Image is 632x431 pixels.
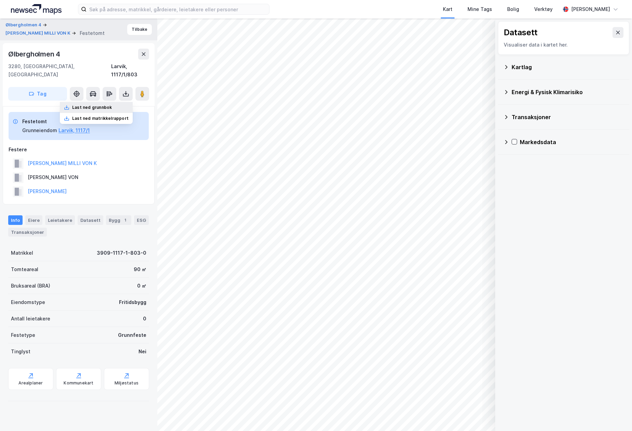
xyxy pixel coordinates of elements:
[106,215,131,225] div: Bygg
[11,298,45,306] div: Eiendomstype
[11,347,30,356] div: Tinglyst
[512,113,624,121] div: Transaksjoner
[5,22,43,28] button: Ølbergholmen 4
[11,4,62,14] img: logo.a4113a55bc3d86da70a041830d287a7e.svg
[72,105,112,110] div: Last ned grunnbok
[11,265,38,274] div: Tomteareal
[22,117,90,126] div: Festetomt
[122,217,129,224] div: 1
[97,249,146,257] div: 3909-1117-1-803-0
[137,282,146,290] div: 0 ㎡
[11,282,50,290] div: Bruksareal (BRA)
[80,29,105,37] div: Festetomt
[143,315,146,323] div: 0
[443,5,452,13] div: Kart
[11,331,35,339] div: Festetype
[5,30,72,37] button: [PERSON_NAME] MILLI VON K
[72,116,129,121] div: Last ned matrikkelrapport
[571,5,610,13] div: [PERSON_NAME]
[8,215,23,225] div: Info
[111,62,149,79] div: Larvik, 1117/1/803
[11,315,50,323] div: Antall leietakere
[520,138,624,146] div: Markedsdata
[598,398,632,431] div: Kontrollprogram for chat
[8,87,67,101] button: Tag
[87,4,269,14] input: Søk på adresse, matrikkel, gårdeiere, leietakere eller personer
[58,126,90,135] button: Larvik, 1117/1
[115,380,139,386] div: Miljøstatus
[18,380,43,386] div: Arealplaner
[8,49,62,60] div: Ølbergholmen 4
[139,347,146,356] div: Nei
[118,331,146,339] div: Grunnfeste
[507,5,519,13] div: Bolig
[468,5,492,13] div: Mine Tags
[28,173,78,181] div: [PERSON_NAME] VON
[119,298,146,306] div: Fritidsbygg
[534,5,553,13] div: Verktøy
[78,215,103,225] div: Datasett
[64,380,93,386] div: Kommunekart
[22,126,57,135] div: Grunneiendom
[504,27,538,38] div: Datasett
[512,88,624,96] div: Energi & Fysisk Klimarisiko
[134,215,149,225] div: ESG
[45,215,75,225] div: Leietakere
[25,215,42,225] div: Eiere
[127,24,152,35] button: Tilbake
[504,41,623,49] div: Visualiser data i kartet her.
[512,63,624,71] div: Kartlag
[8,228,47,237] div: Transaksjoner
[598,398,632,431] iframe: Chat Widget
[9,145,149,154] div: Festere
[134,265,146,274] div: 90 ㎡
[11,249,33,257] div: Matrikkel
[8,62,111,79] div: 3280, [GEOGRAPHIC_DATA], [GEOGRAPHIC_DATA]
